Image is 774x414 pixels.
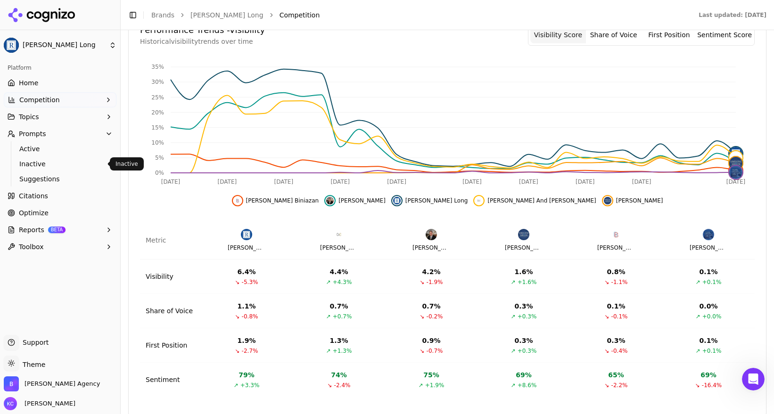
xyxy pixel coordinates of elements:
button: Start recording [60,308,67,316]
div: 1.1 % [238,301,256,311]
span: [PERSON_NAME] [21,399,75,408]
span: +0.1% [702,278,722,286]
button: Share of Voice [586,26,642,43]
div: 1.9 % [238,336,256,345]
tspan: [DATE] [632,179,651,185]
div: Last updated: [DATE] [699,11,766,19]
button: Visibility Score [530,26,586,43]
span: ↘ [420,313,425,320]
div: 0.3 % [607,336,626,345]
img: regan zambri long [729,147,742,160]
span: +1.6% [518,278,537,286]
div: Close [165,4,182,21]
span: -0.1% [611,313,628,320]
span: -0.4% [611,347,628,355]
span: +1.3% [333,347,352,355]
span: ↘ [235,278,240,286]
span: ↘ [605,278,609,286]
img: Price Benowitz [426,229,437,240]
tspan: 25% [151,94,164,101]
button: Emoji picker [30,308,37,316]
button: Open organization switcher [4,376,100,391]
div: 0.1 % [700,336,718,345]
span: Optimize [19,208,49,218]
h4: Performance Trends - Visibility [140,24,265,37]
tspan: [DATE] [726,179,746,185]
img: cohen and cohen [475,197,483,204]
span: ↗ [696,347,700,355]
a: Suggestions [16,172,105,186]
span: ↗ [696,278,700,286]
img: Regan Zambri Long [241,229,252,240]
span: Home [19,78,38,88]
img: regan zambri long [393,197,401,204]
button: Sentiment Score [697,26,752,43]
span: +0.0% [702,313,722,320]
h1: Cognizo [59,9,88,16]
tspan: 35% [151,64,164,70]
div: 79 % [239,370,255,380]
div: 0.9 % [422,336,441,345]
button: Hide cohen and cohen data [473,195,596,206]
span: ↗ [419,382,423,389]
span: [PERSON_NAME] And [PERSON_NAME] [487,197,596,204]
span: Inactive [19,159,101,169]
img: price benowitz [326,197,334,204]
img: Breit Biniazan [610,229,622,240]
div: 75 % [423,370,439,380]
div: 0.7 % [330,301,348,311]
button: Upload attachment [15,308,22,316]
span: ↘ [605,382,609,389]
th: Metric [140,221,200,260]
tspan: 15% [151,124,164,131]
div: 0.0 % [700,301,718,311]
tspan: [DATE] [161,179,181,185]
div: 1.6 % [515,267,533,276]
div: 0.3 % [515,336,533,345]
div: [PERSON_NAME] [412,244,450,252]
span: Theme [19,361,45,368]
button: Prompts [4,126,116,141]
img: Kristine Cunningham [4,397,17,410]
tspan: [DATE] [387,179,406,185]
img: Profile image for Alp [27,5,42,20]
div: 6.4 % [238,267,256,276]
div: 0.7 % [422,301,441,311]
span: -1.9% [427,278,443,286]
span: Support [19,338,49,347]
div: 0.3 % [515,301,533,311]
tspan: 30% [151,79,164,85]
a: Inactive [16,157,105,170]
button: go back [6,4,24,22]
span: -2.2% [611,382,628,389]
span: [PERSON_NAME] Biniazan [246,197,319,204]
a: Home [4,75,116,90]
span: +0.7% [333,313,352,320]
td: First Position [140,328,200,363]
img: Bob Agency [4,376,19,391]
span: +0.1% [702,347,722,355]
div: 4.4 % [330,267,348,276]
span: +0.3% [518,347,537,355]
img: Chaikin And Sherman [703,229,714,240]
div: [PERSON_NAME] Biniazan [597,244,635,252]
div: 65 % [608,370,624,380]
img: simeone miller [729,157,742,170]
p: Historical visibility trends over time [140,37,265,46]
td: Share of Voice [140,294,200,328]
span: ↘ [420,347,425,355]
span: +0.3% [518,313,537,320]
span: ↘ [235,347,240,355]
tspan: 5% [155,154,164,161]
div: 0.8 % [607,267,626,276]
button: Hide price benowitz data [324,195,386,206]
span: ↘ [328,382,332,389]
span: [PERSON_NAME] [338,197,386,204]
span: ↗ [326,313,331,320]
button: First Position [642,26,697,43]
tspan: [DATE] [576,179,595,185]
img: cohen and cohen [729,151,742,164]
span: Bob Agency [25,380,100,388]
a: Citations [4,188,116,203]
div: 4.2 % [422,267,441,276]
